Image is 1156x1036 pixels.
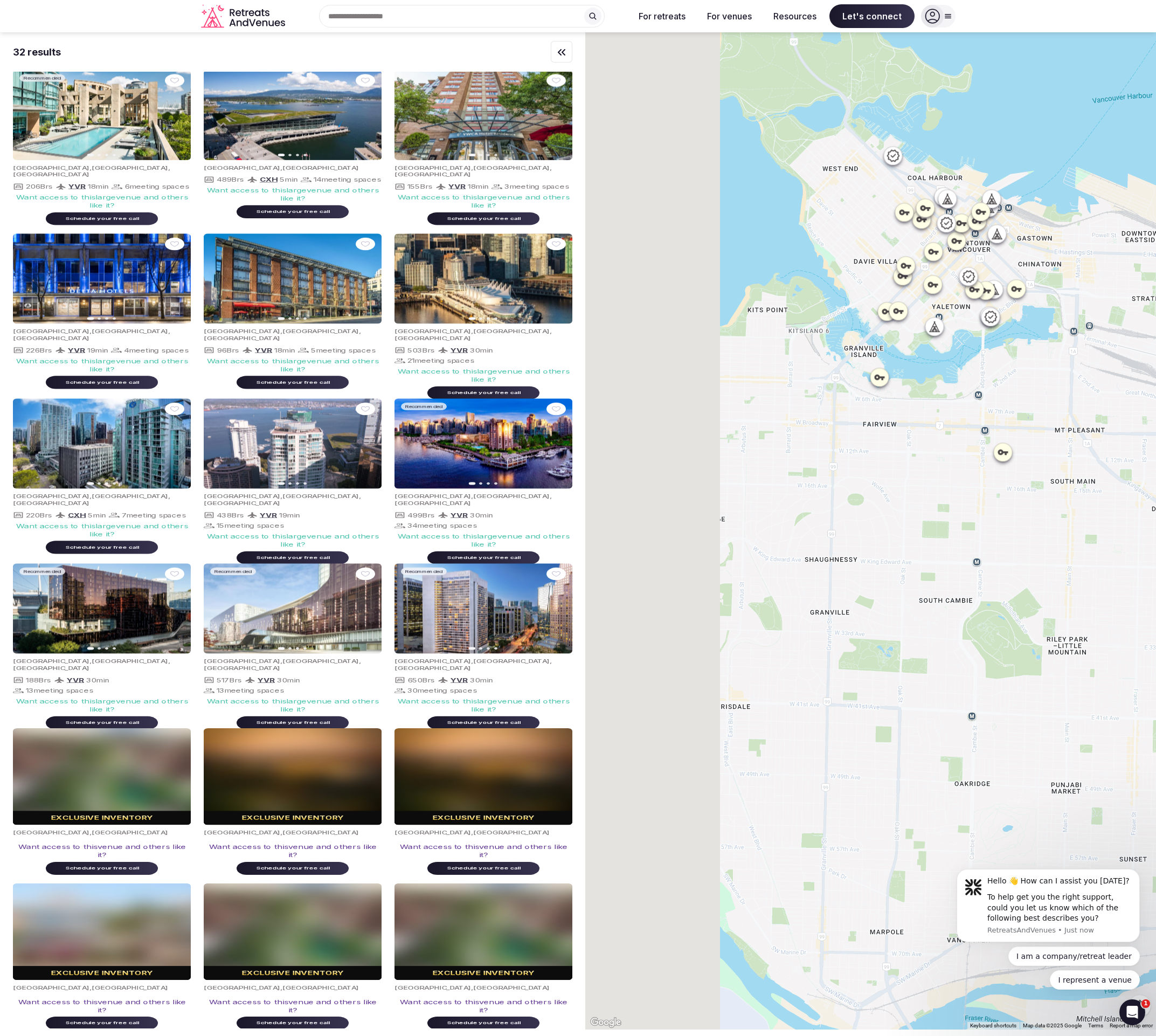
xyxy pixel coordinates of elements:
button: Go to slide 1 [87,154,94,156]
button: Go to slide 2 [98,647,101,650]
span: , [359,328,361,334]
img: Google [588,1016,624,1030]
span: 489 Brs [217,176,244,184]
span: [GEOGRAPHIC_DATA] [282,165,359,171]
img: Featured image for venue [13,563,191,653]
div: Recommended [19,74,65,82]
img: Blurred cover image for a premium venue [394,883,572,980]
img: Blurred cover image for a premium venue [13,728,191,825]
div: Exclusive inventory [13,814,191,823]
span: [GEOGRAPHIC_DATA] [92,165,168,171]
span: [GEOGRAPHIC_DATA] [92,493,168,499]
a: Schedule your free call [237,554,349,561]
img: Featured image for venue [394,70,572,160]
div: Exclusive inventory [394,969,572,977]
span: [GEOGRAPHIC_DATA] [394,328,471,334]
div: Schedule your free call [440,1020,527,1026]
img: Featured image for venue [394,563,572,653]
button: Go to slide 1 [469,482,476,485]
div: Want access to this large venue and others like it? [394,533,572,549]
span: , [280,165,282,171]
span: CXH [68,512,86,519]
div: Exclusive inventory [204,814,382,823]
span: 30 min [86,676,109,684]
div: Recommended [401,403,447,410]
span: YVR [451,512,468,519]
span: , [168,658,170,664]
div: Want access to this large venue and others like it? [394,368,572,384]
button: Go to slide 4 [303,317,307,320]
button: Go to slide 2 [479,317,482,320]
span: 5 min [280,176,297,184]
button: Go to slide 2 [479,647,482,650]
span: YVR [448,183,466,190]
span: YVR [258,677,275,683]
a: Report a map error [1110,1023,1153,1028]
button: Go to slide 4 [113,647,116,650]
span: 19 min [279,512,300,519]
span: , [280,328,282,334]
img: Featured image for venue [394,234,572,324]
div: Schedule your free call [440,866,527,872]
a: Schedule your free call [427,389,539,396]
span: , [89,658,92,664]
span: 13 meeting spaces [26,687,93,695]
div: Want access to this large venue and others like it? [394,194,572,209]
span: [GEOGRAPHIC_DATA] [13,658,89,664]
div: Schedule your free call [59,866,145,872]
img: Featured image for venue [13,70,191,160]
div: Schedule your free call [59,544,145,550]
a: Terms (opens in new tab) [1088,1023,1103,1028]
span: [GEOGRAPHIC_DATA] [204,665,280,671]
button: Go to slide 3 [487,647,490,650]
span: [GEOGRAPHIC_DATA] [13,493,89,499]
span: , [89,830,92,835]
span: , [89,985,92,991]
span: Let's connect [829,4,915,28]
svg: Retreats and Venues company logo [201,4,287,29]
a: Schedule your free call [46,864,158,871]
a: Schedule your free call [237,208,349,215]
span: , [471,985,473,991]
button: Go to slide 4 [113,317,116,320]
span: [GEOGRAPHIC_DATA] [394,665,471,671]
span: [GEOGRAPHIC_DATA] [204,328,280,334]
button: For retreats [630,4,694,28]
span: [GEOGRAPHIC_DATA] [13,172,89,178]
div: Recommended [210,568,256,575]
button: Go to slide 2 [288,154,292,156]
a: Schedule your free call [237,378,349,385]
button: Go to slide 4 [494,317,497,320]
div: Recommended [401,568,447,575]
div: Want access to this venue and others like it? [394,844,572,859]
span: , [471,165,473,171]
button: Go to slide 1 [469,647,476,650]
button: Go to slide 4 [494,482,497,485]
span: 30 min [470,676,493,684]
button: Go to slide 1 [278,647,285,650]
button: Go to slide 2 [288,647,292,650]
button: Go to slide 3 [105,482,108,485]
div: Want access to this venue and others like it? [204,998,382,1014]
span: , [471,830,473,835]
a: Schedule your free call [237,864,349,871]
button: Go to slide 3 [487,317,490,320]
div: Schedule your free call [59,216,145,222]
button: Go to slide 1 [87,317,94,320]
span: [GEOGRAPHIC_DATA] [473,658,550,664]
img: Blurred cover image for a premium venue [204,728,382,825]
span: , [471,328,473,334]
img: Blurred cover image for a premium venue [394,728,572,825]
a: Schedule your free call [427,1019,539,1026]
div: Want access to this venue and others like it? [394,998,572,1014]
span: [GEOGRAPHIC_DATA] [204,165,280,171]
span: [GEOGRAPHIC_DATA] [282,493,359,499]
span: , [471,493,473,499]
span: YVR [255,347,272,354]
span: 5 min [88,512,106,519]
button: Go to slide 4 [303,647,307,650]
span: 15 meeting spaces [217,522,284,530]
span: Recommended [405,404,442,409]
